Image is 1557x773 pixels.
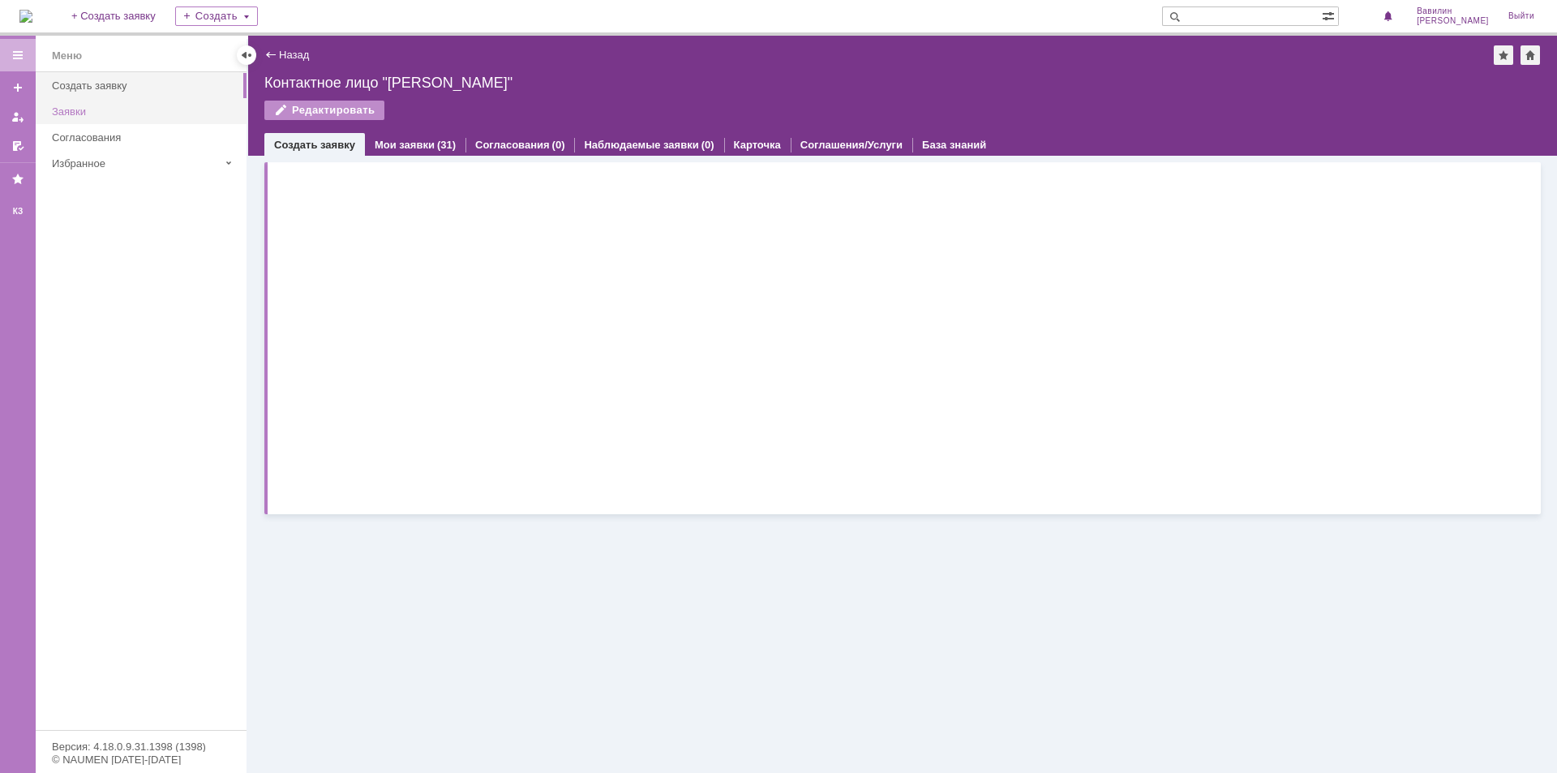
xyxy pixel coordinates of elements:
[1322,7,1338,23] span: Расширенный поиск
[19,10,32,23] a: Перейти на домашнюю страницу
[175,6,258,26] div: Создать
[45,99,243,124] a: Заявки
[52,741,230,752] div: Версия: 4.18.0.9.31.1398 (1398)
[52,157,219,170] div: Избранное
[264,75,1541,91] div: Контактное лицо "[PERSON_NAME]"
[800,139,903,151] a: Соглашения/Услуги
[5,205,31,218] div: КЗ
[45,125,243,150] a: Согласования
[5,133,31,159] a: Мои согласования
[5,104,31,130] a: Мои заявки
[279,49,309,61] a: Назад
[922,139,986,151] a: База знаний
[5,75,31,101] a: Создать заявку
[437,139,456,151] div: (31)
[5,199,31,225] a: КЗ
[734,139,781,151] a: Карточка
[1417,6,1489,16] span: Вавилин
[52,131,237,144] div: Согласования
[274,139,355,151] a: Создать заявку
[1521,45,1540,65] div: Сделать домашней страницей
[19,10,32,23] img: logo
[237,45,256,65] div: Скрыть меню
[475,139,550,151] a: Согласования
[52,79,237,92] div: Создать заявку
[375,139,435,151] a: Мои заявки
[45,73,243,98] a: Создать заявку
[52,46,82,66] div: Меню
[52,105,237,118] div: Заявки
[552,139,565,151] div: (0)
[584,139,698,151] a: Наблюдаемые заявки
[1417,16,1489,26] span: [PERSON_NAME]
[1494,45,1513,65] div: Добавить в избранное
[701,139,714,151] div: (0)
[52,754,230,765] div: © NAUMEN [DATE]-[DATE]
